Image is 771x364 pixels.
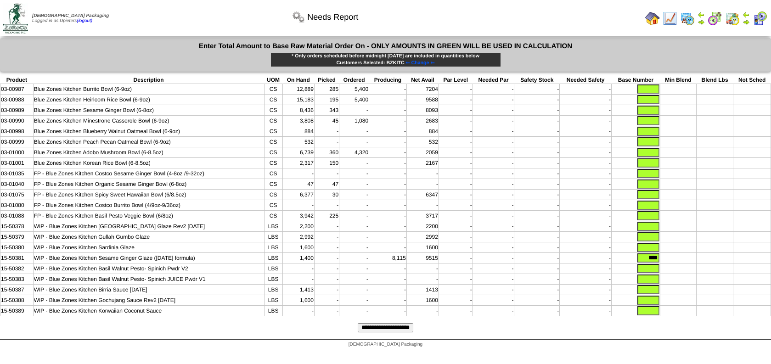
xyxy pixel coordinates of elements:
td: 8093 [406,105,439,116]
th: Safety Stock [514,76,560,84]
td: - [369,221,407,232]
td: - [369,306,407,316]
td: - [314,232,339,242]
td: - [514,200,560,211]
img: arrowright.gif [698,18,705,26]
img: workflow.png [291,10,306,24]
img: calendarprod.gif [680,11,695,26]
td: 3,942 [282,211,314,221]
td: - [473,147,514,158]
td: 15,183 [282,95,314,105]
span: Logged in as Dpieters [32,13,109,23]
td: 03-00987 [0,84,34,95]
th: Blend Lbs [697,76,733,84]
td: - [314,200,339,211]
td: 2,200 [282,221,314,232]
img: home.gif [645,11,660,26]
td: - [369,232,407,242]
td: - [560,147,612,158]
td: - [439,190,473,200]
td: 15-50382 [0,263,34,274]
td: - [473,126,514,137]
th: Needed Par [473,76,514,84]
td: - [439,211,473,221]
td: - [514,84,560,95]
td: - [560,263,612,274]
td: LBS [264,306,282,316]
td: WIP - Blue Zones Kitchen Sesame Ginger Glaze ([DATE] formula) [33,253,264,263]
td: FP - Blue Zones Kitchen Basil Pesto Veggie Bowl (6/8oz) [33,211,264,221]
td: CS [264,105,282,116]
td: 2059 [406,147,439,158]
td: - [514,211,560,221]
td: - [369,179,407,190]
td: - [439,221,473,232]
td: - [560,168,612,179]
td: 1,600 [282,242,314,253]
td: - [514,242,560,253]
td: 2,992 [282,232,314,242]
td: - [439,168,473,179]
td: LBS [264,232,282,242]
td: - [339,200,369,211]
td: - [282,168,314,179]
td: - [406,274,439,285]
td: - [339,211,369,221]
td: WIP - Blue Zones Kitchen Korwaiian Coconut Sauce [33,306,264,316]
td: 03-00988 [0,95,34,105]
td: - [369,263,407,274]
td: - [339,263,369,274]
td: - [514,263,560,274]
td: 225 [314,211,339,221]
td: - [514,232,560,242]
span: [DEMOGRAPHIC_DATA] Packaging [32,13,109,18]
td: - [314,263,339,274]
th: Net Avail [406,76,439,84]
td: 45 [314,116,339,126]
td: - [369,200,407,211]
td: - [514,116,560,126]
td: - [514,168,560,179]
img: calendarblend.gif [708,11,722,26]
td: - [560,190,612,200]
td: 47 [314,179,339,190]
td: - [473,179,514,190]
td: - [560,253,612,263]
td: CS [264,190,282,200]
td: CS [264,95,282,105]
span: [DEMOGRAPHIC_DATA] Packaging [349,342,422,347]
td: - [560,285,612,295]
td: Blue Zones Kitchen Minestrone Casserole Bowl (6-9oz) [33,116,264,126]
td: - [369,190,407,200]
td: 1,400 [282,253,314,263]
th: Producing [369,76,407,84]
td: - [406,306,439,316]
td: CS [264,116,282,126]
td: - [369,295,407,306]
td: - [439,274,473,285]
td: WIP - Blue Zones Kitchen Basil Walnut Pesto- Spinich Pwdr V2 [33,263,264,274]
a: (logout) [77,18,92,23]
td: - [514,253,560,263]
td: - [560,221,612,232]
td: 03-01000 [0,147,34,158]
td: 285 [314,84,339,95]
td: - [473,232,514,242]
td: - [514,190,560,200]
td: - [514,285,560,295]
td: 532 [282,137,314,147]
td: 03-01040 [0,179,34,190]
td: - [439,232,473,242]
td: FP - Blue Zones Kitchen Organic Sesame Ginger Bowl (6-8oz) [33,179,264,190]
td: - [406,263,439,274]
td: WIP - Blue Zones Kitchen Birria Sauce [DATE] [33,285,264,295]
td: 9515 [406,253,439,263]
td: - [514,158,560,168]
td: 6347 [406,190,439,200]
td: 1413 [406,285,439,295]
td: - [439,116,473,126]
td: CS [264,126,282,137]
td: - [560,158,612,168]
td: 15-50378 [0,221,34,232]
td: - [473,221,514,232]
